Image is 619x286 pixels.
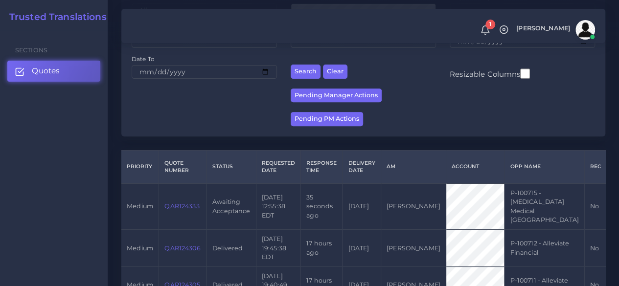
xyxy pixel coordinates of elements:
[301,230,343,267] td: 17 hours ago
[485,20,495,29] span: 1
[206,150,256,183] th: Status
[584,183,607,230] td: No
[381,150,446,183] th: AM
[575,20,595,40] img: avatar
[7,61,100,81] a: Quotes
[450,67,530,80] label: Resizable Columns
[256,183,300,230] td: [DATE] 12:55:38 EDT
[256,230,300,267] td: [DATE] 19:45:38 EDT
[15,46,47,54] span: Sections
[301,183,343,230] td: 35 seconds ago
[121,150,159,183] th: Priority
[164,202,199,210] a: QAR124333
[511,20,598,40] a: [PERSON_NAME]avatar
[343,183,381,230] td: [DATE]
[381,183,446,230] td: [PERSON_NAME]
[206,183,256,230] td: Awaiting Acceptance
[132,55,155,63] label: Date To
[291,112,363,126] button: Pending PM Actions
[206,230,256,267] td: Delivered
[127,244,153,252] span: medium
[32,66,60,76] span: Quotes
[504,150,585,183] th: Opp Name
[291,65,321,79] button: Search
[584,230,607,267] td: No
[504,230,585,267] td: P-100712 - Alleviate Financial
[323,65,347,79] button: Clear
[504,183,585,230] td: P-100715 - [MEDICAL_DATA] Medical [GEOGRAPHIC_DATA]
[343,150,381,183] th: Delivery Date
[381,230,446,267] td: [PERSON_NAME]
[291,88,382,103] button: Pending Manager Actions
[520,67,530,80] input: Resizable Columns
[256,150,300,183] th: Requested Date
[164,244,200,252] a: QAR124306
[477,25,494,35] a: 1
[343,230,381,267] td: [DATE]
[2,12,107,23] a: Trusted Translations
[159,150,207,183] th: Quote Number
[516,25,570,32] span: [PERSON_NAME]
[446,150,504,183] th: Account
[584,150,607,183] th: REC
[127,202,153,210] span: medium
[301,150,343,183] th: Response Time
